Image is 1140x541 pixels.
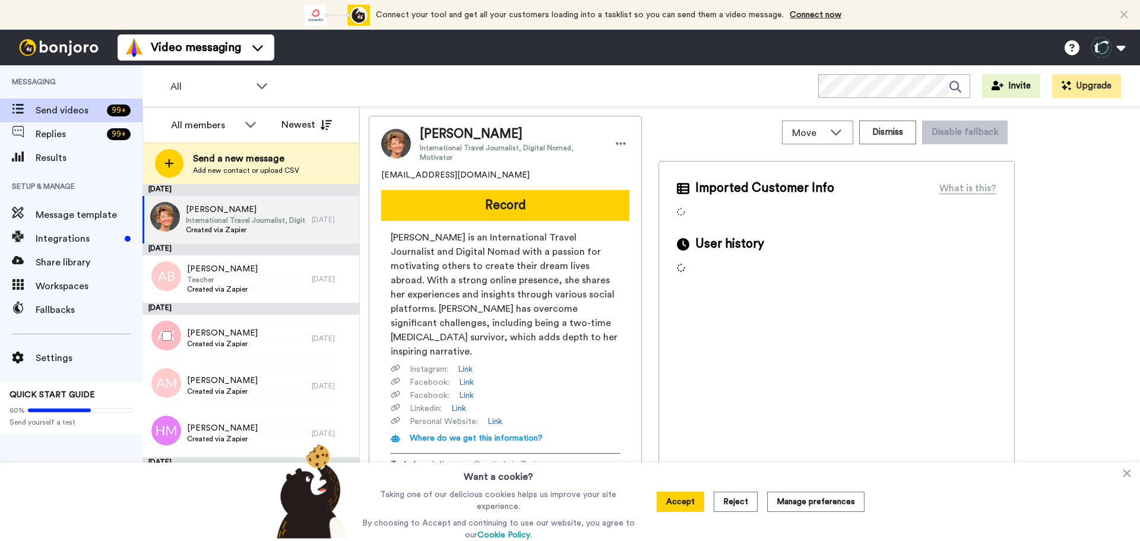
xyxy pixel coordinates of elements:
span: Instagram : [410,363,448,375]
div: [DATE] [312,215,353,224]
span: Integrations [36,232,120,246]
img: hm.png [151,416,181,445]
span: Created via Zapier [187,434,258,444]
div: [DATE] [142,457,359,469]
button: Dismiss [859,121,916,144]
span: Task description : [391,458,474,470]
span: QUICK START GUIDE [9,391,95,399]
span: Send a new message [193,151,299,166]
button: Newest [273,113,341,137]
span: Settings [36,351,142,365]
span: Where do we get this information? [410,434,543,442]
a: Link [459,390,474,401]
span: International Travel Journalist, Digital Nomad, Motivator [186,216,306,225]
img: ab.png [151,261,181,291]
span: Send yourself a test [9,417,133,427]
span: International Travel Journalist, Digital Nomad, Motivator [420,143,600,162]
span: User history [695,235,764,253]
span: [PERSON_NAME] [187,422,258,434]
span: Results [36,151,142,165]
div: 99 + [107,128,131,140]
span: Workspaces [36,279,142,293]
img: am.png [151,368,181,398]
img: Image of Kathleen Evans [381,129,411,159]
span: [PERSON_NAME] [186,204,306,216]
button: Disable fallback [922,121,1008,144]
button: Upgrade [1052,74,1121,98]
span: [PERSON_NAME] is an International Travel Journalist and Digital Nomad with a passion for motivati... [391,230,620,359]
img: bear-with-cookie.png [266,444,354,539]
span: Move [792,126,824,140]
a: Cookie Policy [477,531,530,539]
span: Message template [36,208,142,222]
div: All members [171,118,239,132]
img: bj-logo-header-white.svg [14,39,103,56]
span: Linkedin : [410,403,442,415]
span: Teacher [187,275,258,284]
span: Imported Customer Info [695,179,834,197]
div: [DATE] [142,184,359,196]
div: [DATE] [142,243,359,255]
span: Created via Zapier [474,458,587,470]
span: [PERSON_NAME] [187,375,258,387]
a: Link [487,416,502,428]
div: [DATE] [312,334,353,343]
div: What is this? [939,181,996,195]
span: [PERSON_NAME] [187,327,258,339]
span: Connect your tool and get all your customers loading into a tasklist so you can send them a video... [376,11,784,19]
a: Link [459,377,474,388]
span: Personal Website : [410,416,478,428]
img: vm-color.svg [125,38,144,57]
span: Video messaging [151,39,241,56]
span: Send videos [36,103,102,118]
button: Record [381,190,629,221]
span: Created via Zapier [187,387,258,396]
h3: Want a cookie? [464,463,533,484]
span: Created via Zapier [186,225,306,235]
a: Connect now [790,11,841,19]
span: Created via Zapier [187,339,258,349]
span: Facebook : [410,390,449,401]
span: [PERSON_NAME] [420,125,600,143]
button: Invite [982,74,1040,98]
div: [DATE] [312,429,353,438]
img: e204ab12-691e-4767-81ed-de66564bf97a.jpg [150,202,180,232]
a: Link [451,403,466,415]
span: All [170,80,250,94]
button: Manage preferences [767,492,864,512]
span: Facebook : [410,377,449,388]
span: [EMAIL_ADDRESS][DOMAIN_NAME] [381,169,530,181]
div: [DATE] [142,303,359,315]
button: Reject [714,492,758,512]
span: Created via Zapier [187,284,258,294]
div: [DATE] [312,381,353,391]
span: Share library [36,255,142,270]
p: By choosing to Accept and continuing to use our website, you agree to our . [359,517,638,541]
span: Add new contact or upload CSV [193,166,299,175]
span: [PERSON_NAME] [187,263,258,275]
div: animation [305,5,370,26]
div: 99 + [107,105,131,116]
p: Taking one of our delicious cookies helps us improve your site experience. [359,489,638,512]
span: 60% [9,406,25,415]
div: [DATE] [312,274,353,284]
a: Link [458,363,473,375]
button: Accept [657,492,704,512]
span: Fallbacks [36,303,142,317]
span: Replies [36,127,102,141]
